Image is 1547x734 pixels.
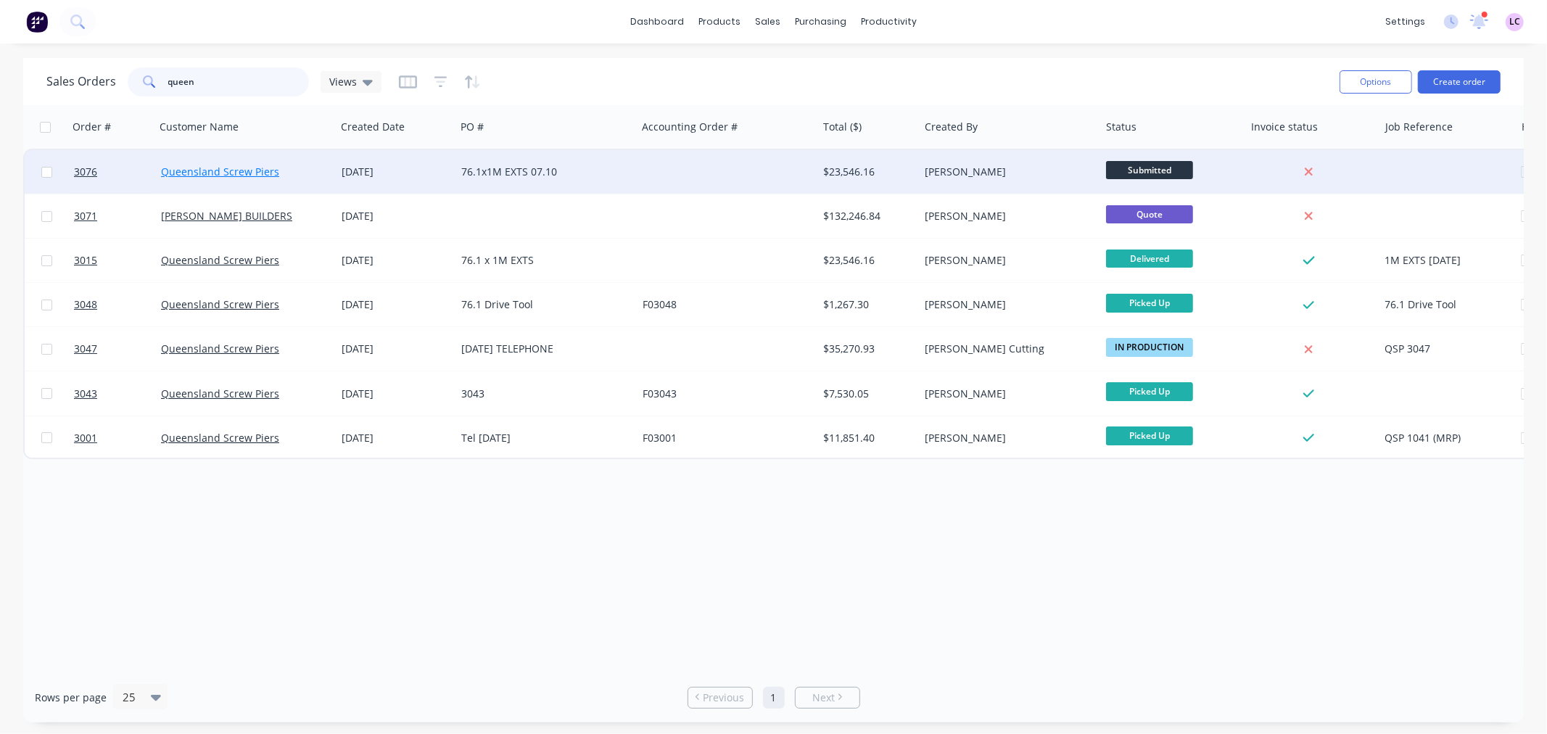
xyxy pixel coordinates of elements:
[74,327,161,371] a: 3047
[642,120,738,134] div: Accounting Order #
[329,74,357,89] span: Views
[925,209,1086,223] div: [PERSON_NAME]
[824,209,909,223] div: $132,246.84
[824,342,909,356] div: $35,270.93
[74,342,97,356] span: 3047
[1509,15,1520,28] span: LC
[1106,250,1193,268] span: Delivered
[74,253,97,268] span: 3015
[1106,161,1193,179] span: Submitted
[342,297,450,312] div: [DATE]
[925,297,1086,312] div: [PERSON_NAME]
[74,150,161,194] a: 3076
[161,342,279,355] a: Queensland Screw Piers
[161,209,292,223] a: [PERSON_NAME] BUILDERS
[854,11,924,33] div: productivity
[342,387,450,401] div: [DATE]
[824,165,909,179] div: $23,546.16
[824,253,909,268] div: $23,546.16
[623,11,691,33] a: dashboard
[1340,70,1412,94] button: Options
[1106,338,1193,356] span: IN PRODUCTION
[925,165,1086,179] div: [PERSON_NAME]
[161,297,279,311] a: Queensland Screw Piers
[1106,294,1193,312] span: Picked Up
[461,297,622,312] div: 76.1 Drive Tool
[748,11,788,33] div: sales
[1385,431,1503,445] div: QSP 1041 (MRP)
[74,239,161,282] a: 3015
[1378,11,1432,33] div: settings
[73,120,111,134] div: Order #
[342,209,450,223] div: [DATE]
[824,431,909,445] div: $11,851.40
[925,253,1086,268] div: [PERSON_NAME]
[824,387,909,401] div: $7,530.05
[161,253,279,267] a: Queensland Screw Piers
[1106,382,1193,400] span: Picked Up
[168,67,310,96] input: Search...
[461,431,622,445] div: Tel [DATE]
[1385,120,1453,134] div: Job Reference
[74,416,161,460] a: 3001
[461,253,622,268] div: 76.1 x 1M EXTS
[160,120,239,134] div: Customer Name
[35,690,107,705] span: Rows per page
[74,194,161,238] a: 3071
[74,431,97,445] span: 3001
[461,387,622,401] div: 3043
[74,387,97,401] span: 3043
[824,297,909,312] div: $1,267.30
[342,253,450,268] div: [DATE]
[643,387,804,401] div: F03043
[461,120,484,134] div: PO #
[1385,342,1503,356] div: QSP 3047
[1385,253,1503,268] div: 1M EXTS [DATE]
[823,120,862,134] div: Total ($)
[74,372,161,416] a: 3043
[1251,120,1318,134] div: Invoice status
[925,342,1086,356] div: [PERSON_NAME] Cutting
[461,342,622,356] div: [DATE] TELEPHONE
[763,687,785,709] a: Page 1 is your current page
[161,165,279,178] a: Queensland Screw Piers
[788,11,854,33] div: purchasing
[691,11,748,33] div: products
[341,120,405,134] div: Created Date
[1106,205,1193,223] span: Quote
[1418,70,1501,94] button: Create order
[161,387,279,400] a: Queensland Screw Piers
[74,165,97,179] span: 3076
[1106,426,1193,445] span: Picked Up
[1106,120,1136,134] div: Status
[342,165,450,179] div: [DATE]
[1385,297,1503,312] div: 76.1 Drive Tool
[643,297,804,312] div: F03048
[74,209,97,223] span: 3071
[925,387,1086,401] div: [PERSON_NAME]
[74,283,161,326] a: 3048
[925,431,1086,445] div: [PERSON_NAME]
[643,431,804,445] div: F03001
[161,431,279,445] a: Queensland Screw Piers
[74,297,97,312] span: 3048
[682,687,866,709] ul: Pagination
[703,690,744,705] span: Previous
[26,11,48,33] img: Factory
[796,690,859,705] a: Next page
[342,342,450,356] div: [DATE]
[46,75,116,88] h1: Sales Orders
[688,690,752,705] a: Previous page
[925,120,978,134] div: Created By
[461,165,622,179] div: 76.1x1M EXTS 07.10
[812,690,835,705] span: Next
[342,431,450,445] div: [DATE]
